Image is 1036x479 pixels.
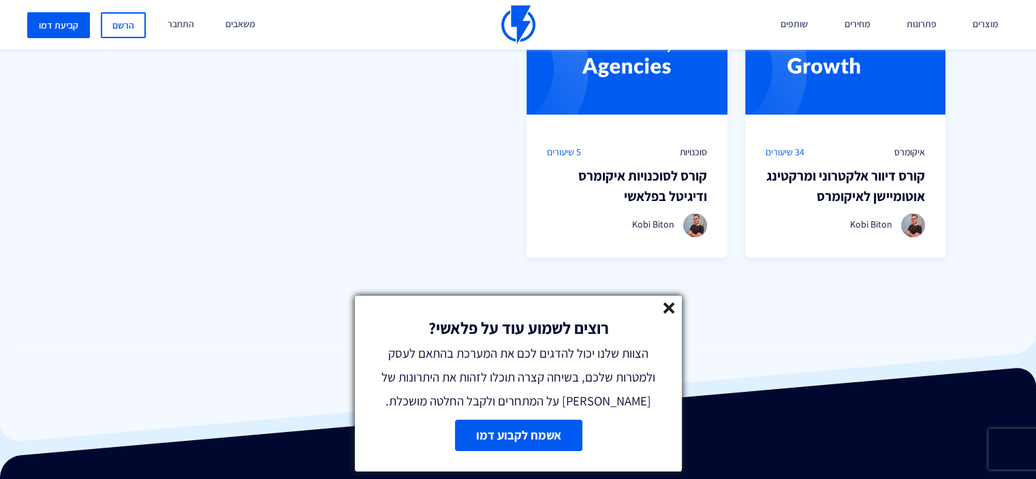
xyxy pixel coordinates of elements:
span: Kobi Biton [632,218,674,230]
span: סוכנויות [680,145,707,159]
h3: קורס דיוור אלקטרוני ומרקטינג אוטומיישן לאיקומרס [766,166,926,206]
span: 5 שיעורים [547,145,581,159]
span: 34 שיעורים [766,145,804,159]
span: איקומרס [894,145,925,159]
span: Kobi Biton [850,218,892,230]
h3: קורס לסוכנויות איקומרס ודיגיטל בפלאשי [547,166,707,206]
a: קביעת דמו [27,12,90,38]
a: הרשם [101,12,146,38]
